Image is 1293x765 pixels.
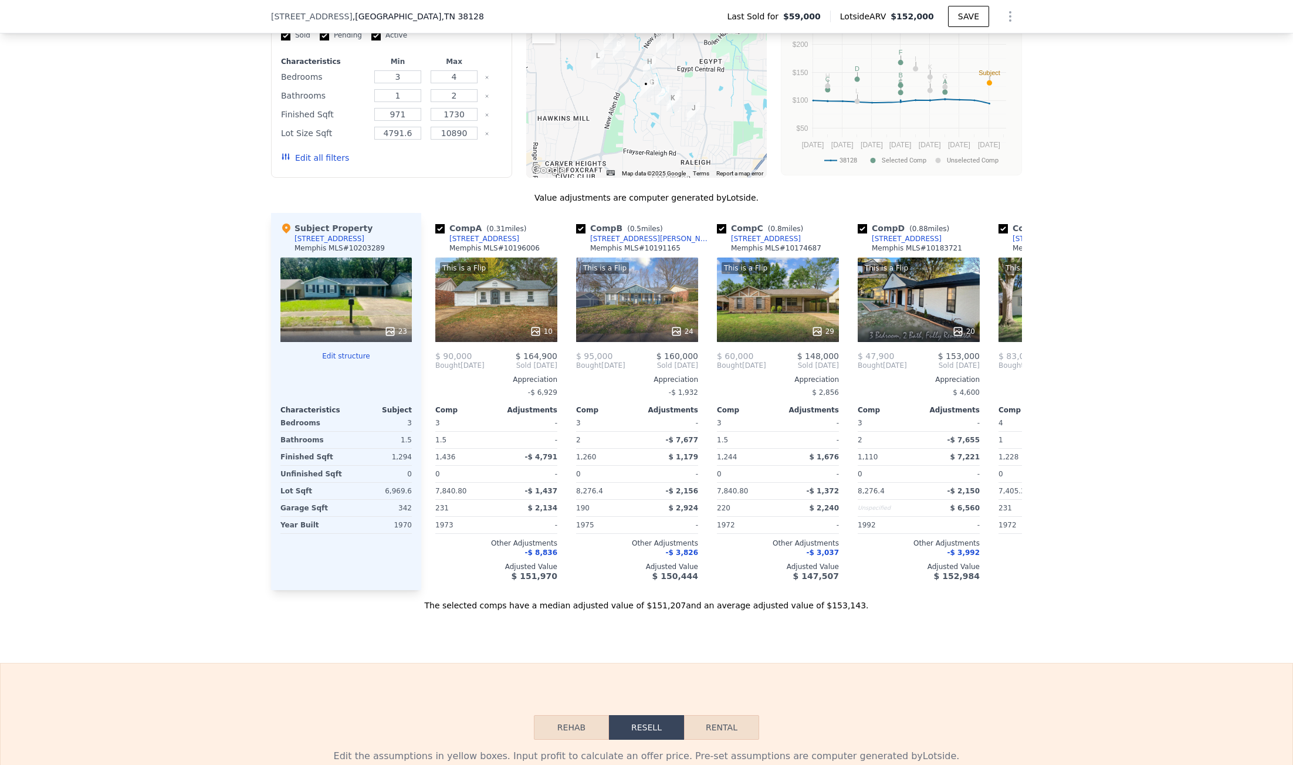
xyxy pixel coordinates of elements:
[671,326,693,337] div: 24
[919,405,980,415] div: Adjustments
[576,419,581,427] span: 3
[898,79,902,86] text: E
[581,262,629,274] div: This is a Flip
[780,432,839,448] div: -
[528,388,557,397] span: -$ 6,929
[858,351,894,361] span: $ 47,900
[998,470,1003,478] span: 0
[858,517,916,533] div: 1992
[793,571,839,581] span: $ 147,507
[320,31,362,40] label: Pending
[280,466,344,482] div: Unfinished Sqft
[295,243,385,253] div: Memphis MLS # 10203289
[998,222,1094,234] div: Comp E
[858,405,919,415] div: Comp
[872,234,942,243] div: [STREET_ADDRESS]
[763,225,808,233] span: ( miles)
[717,432,776,448] div: 1.5
[1013,234,1082,243] div: [STREET_ADDRESS]
[667,31,680,50] div: 4485 Rainford Cv
[855,87,859,94] text: L
[637,405,698,415] div: Adjustments
[645,76,658,96] div: 3669 Wordsworth Ave
[441,12,483,21] span: , TN 38128
[281,106,367,123] div: Finished Sqft
[281,31,290,40] input: Sold
[656,351,698,361] span: $ 160,000
[953,388,980,397] span: $ 4,600
[576,453,596,461] span: 1,260
[281,125,367,141] div: Lot Size Sqft
[435,539,557,548] div: Other Adjustments
[449,234,519,243] div: [STREET_ADDRESS]
[280,749,1013,763] div: Edit the assumptions in yellow boxes. Input profit to calculate an offer price. Pre-set assumptio...
[639,466,698,482] div: -
[607,170,615,175] button: Keyboard shortcuts
[780,415,839,431] div: -
[998,351,1035,361] span: $ 83,000
[998,517,1057,533] div: 1972
[348,500,412,516] div: 342
[898,72,902,79] text: B
[938,351,980,361] span: $ 153,000
[435,405,496,415] div: Comp
[639,78,652,98] div: 4053 Haliburton St
[295,234,364,243] div: [STREET_ADDRESS]
[921,517,980,533] div: -
[858,234,942,243] a: [STREET_ADDRESS]
[625,361,698,370] span: Sold [DATE]
[435,222,531,234] div: Comp A
[717,361,766,370] div: [DATE]
[280,222,373,234] div: Subject Property
[727,11,783,22] span: Last Sold for
[855,65,859,72] text: D
[840,157,857,164] text: 38128
[858,453,878,461] span: 1,110
[281,87,367,104] div: Bathrooms
[717,361,742,370] span: Bought
[512,571,557,581] span: $ 151,970
[449,243,540,253] div: Memphis MLS # 10196006
[889,141,912,149] text: [DATE]
[280,449,344,465] div: Finished Sqft
[529,163,568,178] a: Open this area in Google Maps (opens a new window)
[766,361,839,370] span: Sold [DATE]
[717,562,839,571] div: Adjusted Value
[788,26,1014,172] svg: A chart.
[435,504,449,512] span: 231
[780,517,839,533] div: -
[717,375,839,384] div: Appreciation
[862,262,910,274] div: This is a Flip
[525,549,557,557] span: -$ 8,836
[1013,243,1103,253] div: Memphis MLS # 10189617
[576,375,698,384] div: Appreciation
[525,487,557,495] span: -$ 1,437
[435,453,455,461] span: 1,436
[812,388,839,397] span: $ 2,856
[576,504,590,512] span: 190
[858,562,980,571] div: Adjusted Value
[693,170,709,177] a: Terms (opens in new tab)
[280,432,344,448] div: Bathrooms
[950,504,980,512] span: $ 6,560
[499,466,557,482] div: -
[947,487,980,495] span: -$ 2,150
[372,57,424,66] div: Min
[371,31,381,40] input: Active
[348,415,412,431] div: 3
[496,405,557,415] div: Adjustments
[576,487,603,495] span: 8,276.4
[825,72,830,79] text: H
[891,12,934,21] span: $152,000
[591,50,604,70] div: 4300 Mikewood Dr
[656,33,669,53] div: 4440 Janssen Dr
[810,453,839,461] span: $ 1,676
[639,415,698,431] div: -
[528,504,557,512] span: $ 2,134
[485,94,489,99] button: Clear
[802,141,824,149] text: [DATE]
[271,590,1022,611] div: The selected comps have a median adjusted value of $151,207 and an average adjusted value of $153...
[793,40,808,49] text: $200
[998,432,1057,448] div: 1
[796,124,808,133] text: $50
